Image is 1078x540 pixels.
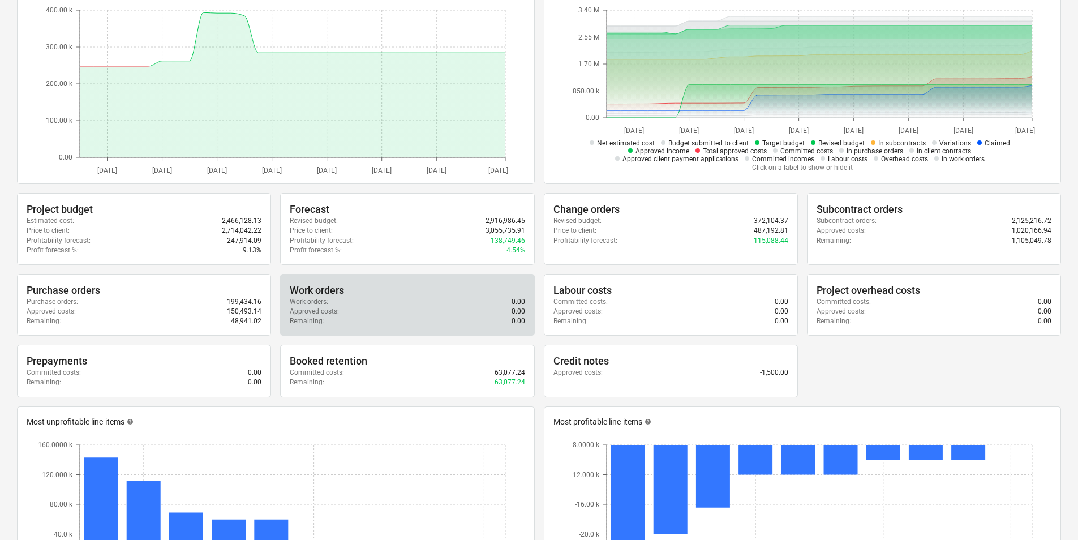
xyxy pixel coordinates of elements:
p: Remaining : [290,378,324,387]
tspan: [DATE] [207,166,227,174]
tspan: [DATE] [488,166,508,174]
p: 0.00 [512,297,525,307]
span: Committed costs [780,147,833,155]
span: Target budget [762,139,805,147]
span: In work orders [942,155,985,163]
div: Prepayments [27,354,261,368]
div: Purchase orders [27,284,261,297]
tspan: 1.70 M [578,61,599,68]
p: 9.13% [243,246,261,255]
p: Approved costs : [817,307,866,316]
tspan: -12.000 k [571,471,600,479]
tspan: [DATE] [1015,127,1035,135]
p: Remaining : [817,316,851,326]
tspan: 100.00 k [46,117,73,125]
p: 63,077.24 [495,368,525,378]
p: 4.54% [506,246,525,255]
p: 0.00 [1038,316,1051,326]
p: Subcontract orders : [817,216,877,226]
p: 63,077.24 [495,378,525,387]
tspan: [DATE] [624,127,644,135]
p: 0.00 [775,297,788,307]
div: Booked retention [290,354,525,368]
p: Approved costs : [553,307,603,316]
tspan: -20.0 k [579,530,600,538]
p: Approved costs : [553,368,603,378]
p: Committed costs : [553,297,608,307]
tspan: -16.00 k [575,500,600,508]
p: Remaining : [553,316,588,326]
tspan: 0.00 [59,154,72,162]
p: Profitability forecast : [553,236,617,246]
p: 0.00 [775,316,788,326]
p: 3,055,735.91 [486,226,525,235]
tspan: 2.55 M [578,33,599,41]
tspan: [DATE] [899,127,918,135]
div: Subcontract orders [817,203,1051,216]
p: 138,749.46 [491,236,525,246]
p: 2,916,986.45 [486,216,525,226]
span: Labour costs [828,155,867,163]
div: Most profitable line-items [553,416,1052,428]
p: 199,434.16 [227,297,261,307]
span: Revised budget [818,139,865,147]
span: Total approved costs [703,147,767,155]
p: Committed costs : [27,368,81,378]
p: Approved costs : [290,307,339,316]
p: Profit forecast % : [27,246,79,255]
p: 2,466,128.13 [222,216,261,226]
tspan: 3.40 M [578,7,599,15]
tspan: 80.00 k [50,500,73,508]
p: Remaining : [27,316,61,326]
p: 0.00 [775,307,788,316]
p: 0.00 [248,378,261,387]
p: 0.00 [1038,297,1051,307]
tspan: [DATE] [679,127,699,135]
tspan: [DATE] [97,166,117,174]
div: Project budget [27,203,261,216]
span: Budget submitted to client [668,139,749,147]
p: 2,714,042.22 [222,226,261,235]
tspan: 400.00 k [46,7,73,15]
span: Committed incomes [752,155,814,163]
p: Revised budget : [290,216,338,226]
span: help [124,418,134,425]
p: Approved costs : [817,226,866,235]
tspan: [DATE] [789,127,809,135]
div: Most unprofitable line-items [27,416,525,428]
div: Credit notes [553,354,788,368]
span: Approved income [635,147,689,155]
span: Variations [939,139,971,147]
div: Change orders [553,203,788,216]
p: 0.00 [512,307,525,316]
tspan: [DATE] [317,166,337,174]
tspan: [DATE] [844,127,864,135]
span: Net estimated cost [597,139,655,147]
tspan: 40.0 k [54,530,73,538]
p: 0.00 [248,368,261,378]
p: Profit forecast % : [290,246,342,255]
span: In purchase orders [847,147,903,155]
p: Purchase orders : [27,297,78,307]
tspan: [DATE] [734,127,754,135]
p: Remaining : [817,236,851,246]
tspan: 850.00 k [573,87,600,95]
tspan: 0.00 [586,114,599,122]
p: Committed costs : [290,368,344,378]
tspan: 200.00 k [46,80,73,88]
p: 0.00 [1038,307,1051,316]
span: Approved client payment applications [622,155,738,163]
p: Approved costs : [27,307,76,316]
p: Click on a label to show or hide it [573,163,1032,173]
p: Committed costs : [817,297,871,307]
span: In subcontracts [878,139,926,147]
p: Remaining : [27,378,61,387]
p: 1,020,166.94 [1012,226,1051,235]
p: Remaining : [290,316,324,326]
tspan: 120.000 k [42,471,73,479]
div: Project overhead costs [817,284,1051,297]
tspan: 160.0000 k [38,441,73,449]
tspan: [DATE] [262,166,282,174]
p: Price to client : [553,226,596,235]
p: 487,192.81 [754,226,788,235]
